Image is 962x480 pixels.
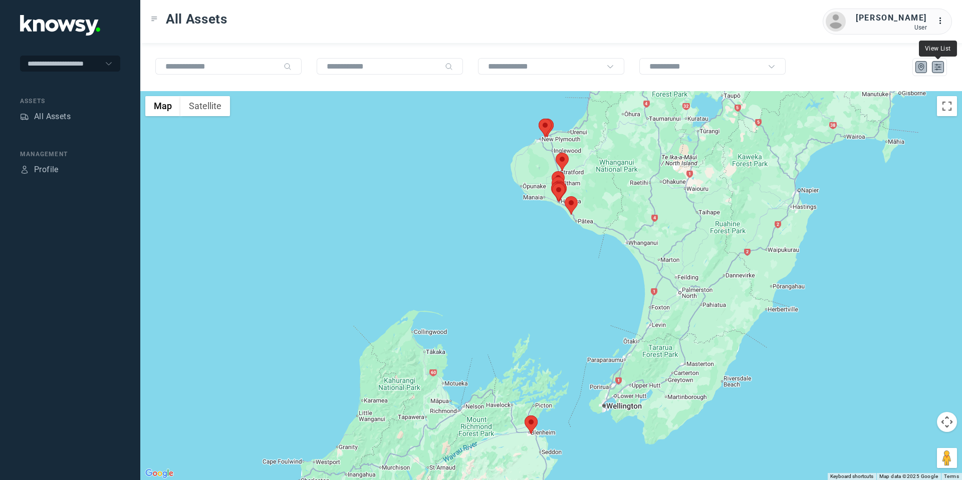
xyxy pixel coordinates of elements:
[937,15,949,29] div: :
[937,96,957,116] button: Toggle fullscreen view
[20,164,59,176] a: ProfileProfile
[34,164,59,176] div: Profile
[826,12,846,32] img: avatar.png
[180,96,230,116] button: Show satellite imagery
[20,97,120,106] div: Assets
[20,165,29,174] div: Profile
[166,10,227,28] span: All Assets
[856,12,927,24] div: [PERSON_NAME]
[20,111,71,123] a: AssetsAll Assets
[830,473,873,480] button: Keyboard shortcuts
[284,63,292,71] div: Search
[937,15,949,27] div: :
[879,473,938,479] span: Map data ©2025 Google
[143,467,176,480] img: Google
[20,112,29,121] div: Assets
[944,473,959,479] a: Terms (opens in new tab)
[151,16,158,23] div: Toggle Menu
[20,150,120,159] div: Management
[937,412,957,432] button: Map camera controls
[933,63,942,72] div: List
[34,111,71,123] div: All Assets
[445,63,453,71] div: Search
[925,45,951,52] span: View List
[856,24,927,31] div: User
[143,467,176,480] a: Open this area in Google Maps (opens a new window)
[917,63,926,72] div: Map
[145,96,180,116] button: Show street map
[937,17,947,25] tspan: ...
[20,15,100,36] img: Application Logo
[937,448,957,468] button: Drag Pegman onto the map to open Street View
